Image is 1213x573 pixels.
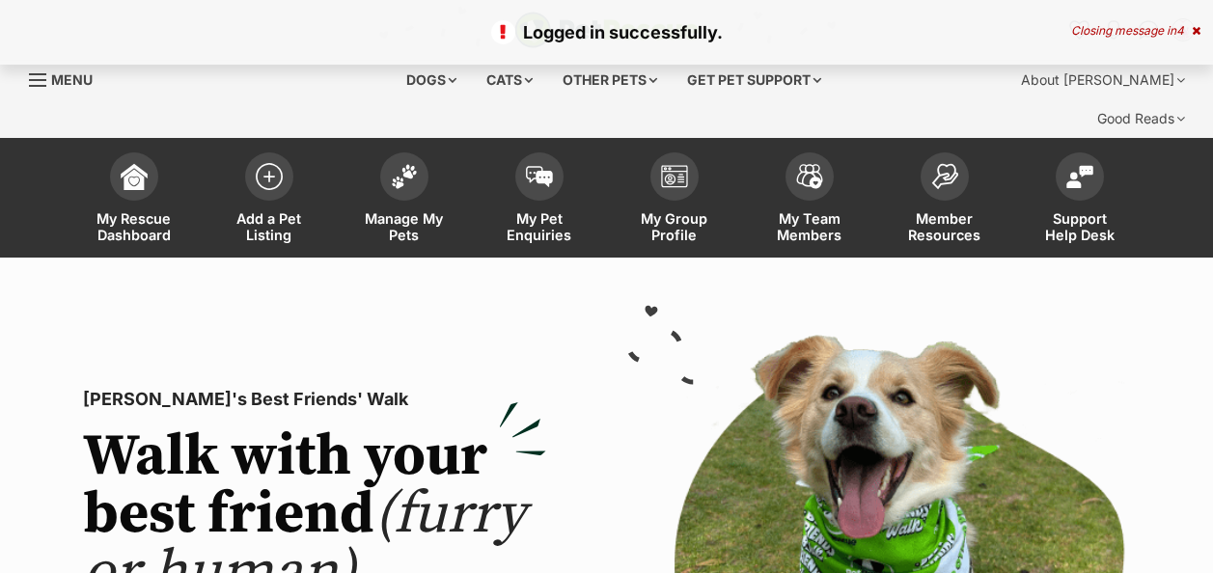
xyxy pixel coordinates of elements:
span: Menu [51,71,93,88]
img: dashboard-icon-eb2f2d2d3e046f16d808141f083e7271f6b2e854fb5c12c21221c1fb7104beca.svg [121,163,148,190]
img: group-profile-icon-3fa3cf56718a62981997c0bc7e787c4b2cf8bcc04b72c1350f741eb67cf2f40e.svg [661,165,688,188]
p: [PERSON_NAME]'s Best Friends' Walk [83,386,546,413]
div: Good Reads [1084,99,1199,138]
img: team-members-icon-5396bd8760b3fe7c0b43da4ab00e1e3bb1a5d9ba89233759b79545d2d3fc5d0d.svg [796,164,823,189]
a: My Rescue Dashboard [67,143,202,258]
a: Add a Pet Listing [202,143,337,258]
img: pet-enquiries-icon-7e3ad2cf08bfb03b45e93fb7055b45f3efa6380592205ae92323e6603595dc1f.svg [526,166,553,187]
span: Add a Pet Listing [226,210,313,243]
a: My Pet Enquiries [472,143,607,258]
img: add-pet-listing-icon-0afa8454b4691262ce3f59096e99ab1cd57d4a30225e0717b998d2c9b9846f56.svg [256,163,283,190]
a: Menu [29,61,106,95]
a: My Group Profile [607,143,742,258]
a: Member Resources [877,143,1012,258]
span: My Team Members [766,210,853,243]
img: member-resources-icon-8e73f808a243e03378d46382f2149f9095a855e16c252ad45f914b54edf8863c.svg [931,163,958,189]
span: My Rescue Dashboard [91,210,178,243]
a: My Team Members [742,143,877,258]
span: My Pet Enquiries [496,210,583,243]
img: help-desk-icon-fdf02630f3aa405de69fd3d07c3f3aa587a6932b1a1747fa1d2bba05be0121f9.svg [1066,165,1093,188]
div: Get pet support [674,61,835,99]
span: Manage My Pets [361,210,448,243]
img: manage-my-pets-icon-02211641906a0b7f246fdf0571729dbe1e7629f14944591b6c1af311fb30b64b.svg [391,164,418,189]
div: Cats [473,61,546,99]
a: Manage My Pets [337,143,472,258]
a: Support Help Desk [1012,143,1147,258]
div: Dogs [393,61,470,99]
div: About [PERSON_NAME] [1007,61,1199,99]
span: Member Resources [901,210,988,243]
span: My Group Profile [631,210,718,243]
span: Support Help Desk [1036,210,1123,243]
div: Other pets [549,61,671,99]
